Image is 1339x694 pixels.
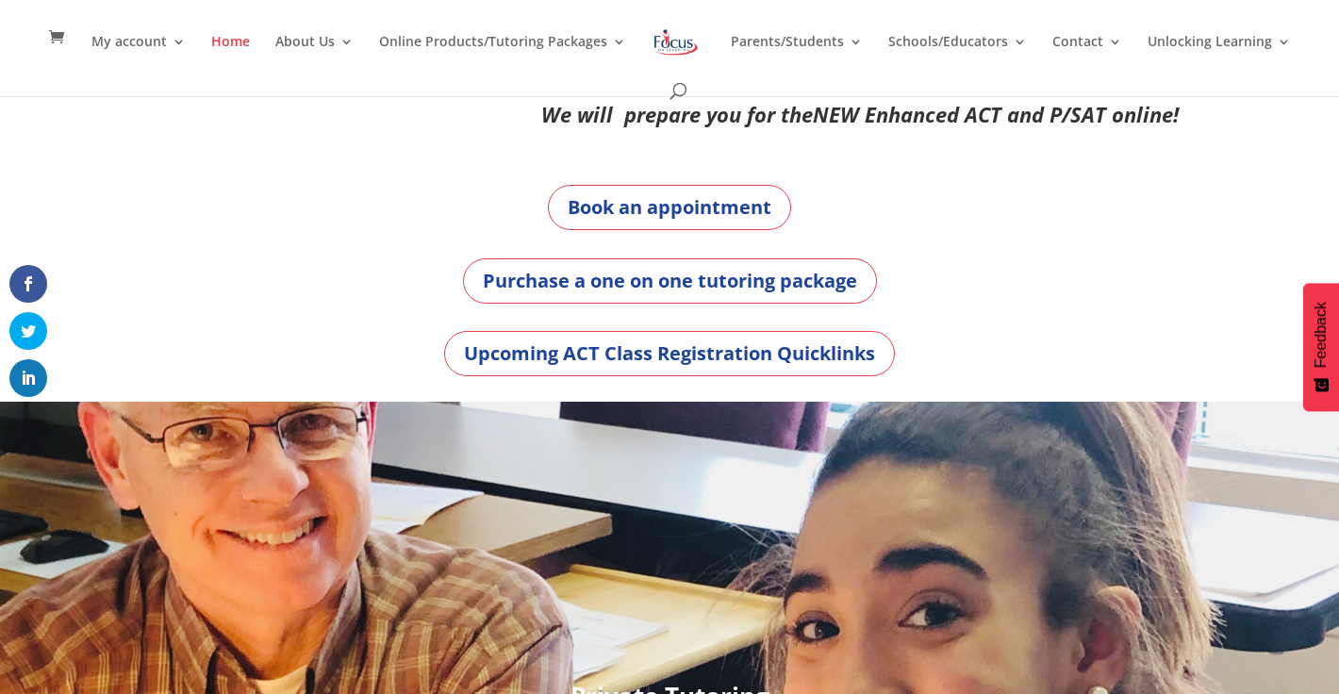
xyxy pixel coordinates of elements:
[444,331,895,376] a: Upcoming ACT Class Registration Quicklinks
[731,35,863,79] a: Parents/Students
[1313,302,1330,368] span: Feedback
[275,35,354,79] a: About Us
[541,100,813,128] em: We will prepare you for the
[548,185,791,230] a: Book an appointment
[1303,283,1339,411] button: Feedback - Show survey
[1148,35,1291,79] a: Unlocking Learning
[888,35,1027,79] a: Schools/Educators
[813,100,1179,128] em: NEW Enhanced ACT and P/SAT online!
[463,258,877,304] a: Purchase a one on one tutoring package
[1052,35,1122,79] a: Contact
[379,35,626,79] a: Online Products/Tutoring Packages
[211,35,250,79] a: Home
[652,25,701,59] img: Focus on Learning
[91,35,186,79] a: My account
